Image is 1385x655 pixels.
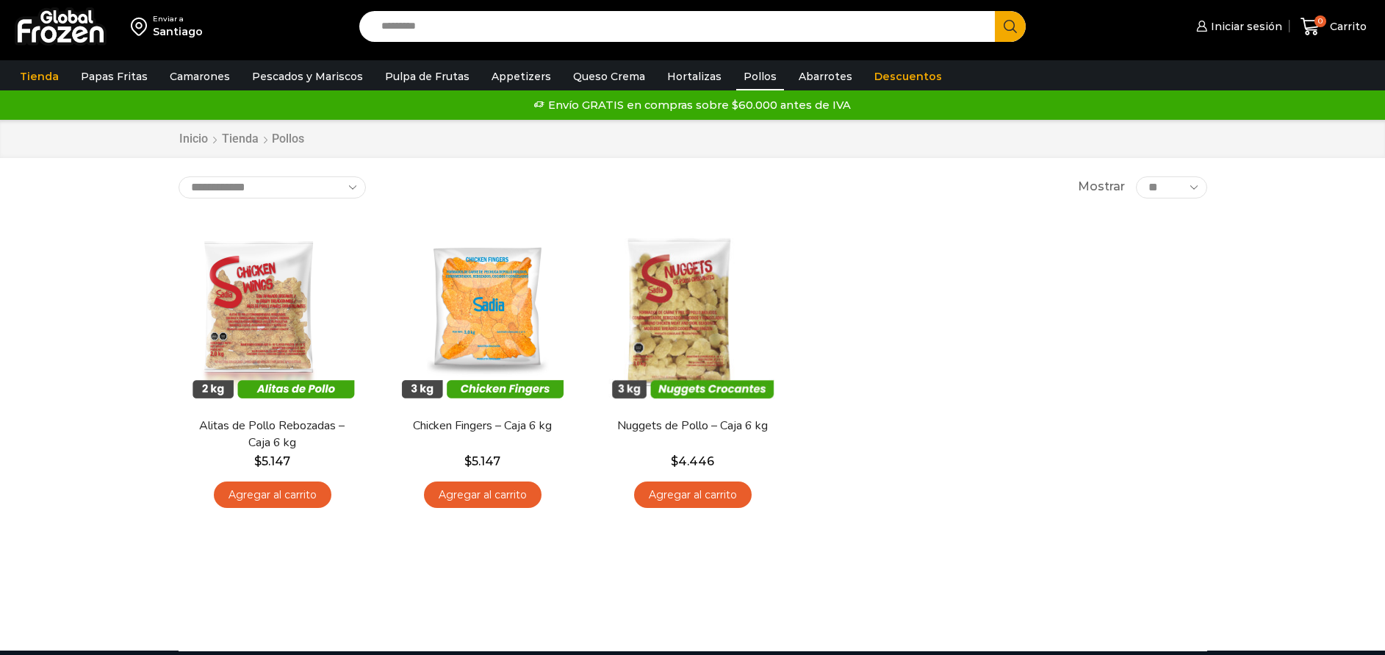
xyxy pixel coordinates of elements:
[1078,179,1125,196] span: Mostrar
[254,454,262,468] span: $
[995,11,1026,42] button: Search button
[634,482,752,509] a: Agregar al carrito: “Nuggets de Pollo - Caja 6 kg”
[162,62,237,90] a: Camarones
[608,418,777,434] a: Nuggets de Pollo – Caja 6 kg
[736,62,784,90] a: Pollos
[867,62,949,90] a: Descuentos
[464,454,472,468] span: $
[187,418,356,451] a: Alitas de Pollo Rebozadas – Caja 6 kg
[660,62,729,90] a: Hortalizas
[671,454,678,468] span: $
[566,62,652,90] a: Queso Crema
[12,62,66,90] a: Tienda
[1297,10,1370,44] a: 0 Carrito
[1207,19,1282,34] span: Iniciar sesión
[131,14,153,39] img: address-field-icon.svg
[254,454,290,468] bdi: 5.147
[272,132,304,146] h1: Pollos
[179,176,366,198] select: Pedido de la tienda
[484,62,558,90] a: Appetizers
[378,62,477,90] a: Pulpa de Frutas
[179,131,304,148] nav: Breadcrumb
[1314,15,1326,27] span: 0
[153,24,203,39] div: Santiago
[153,14,203,24] div: Enviar a
[464,454,500,468] bdi: 5.147
[1192,12,1282,41] a: Iniciar sesión
[214,482,331,509] a: Agregar al carrito: “Alitas de Pollo Rebozadas - Caja 6 kg”
[73,62,155,90] a: Papas Fritas
[424,482,542,509] a: Agregar al carrito: “Chicken Fingers - Caja 6 kg”
[791,62,860,90] a: Abarrotes
[397,418,566,434] a: Chicken Fingers – Caja 6 kg
[245,62,370,90] a: Pescados y Mariscos
[179,131,209,148] a: Inicio
[221,131,259,148] a: Tienda
[1326,19,1367,34] span: Carrito
[671,454,714,468] bdi: 4.446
